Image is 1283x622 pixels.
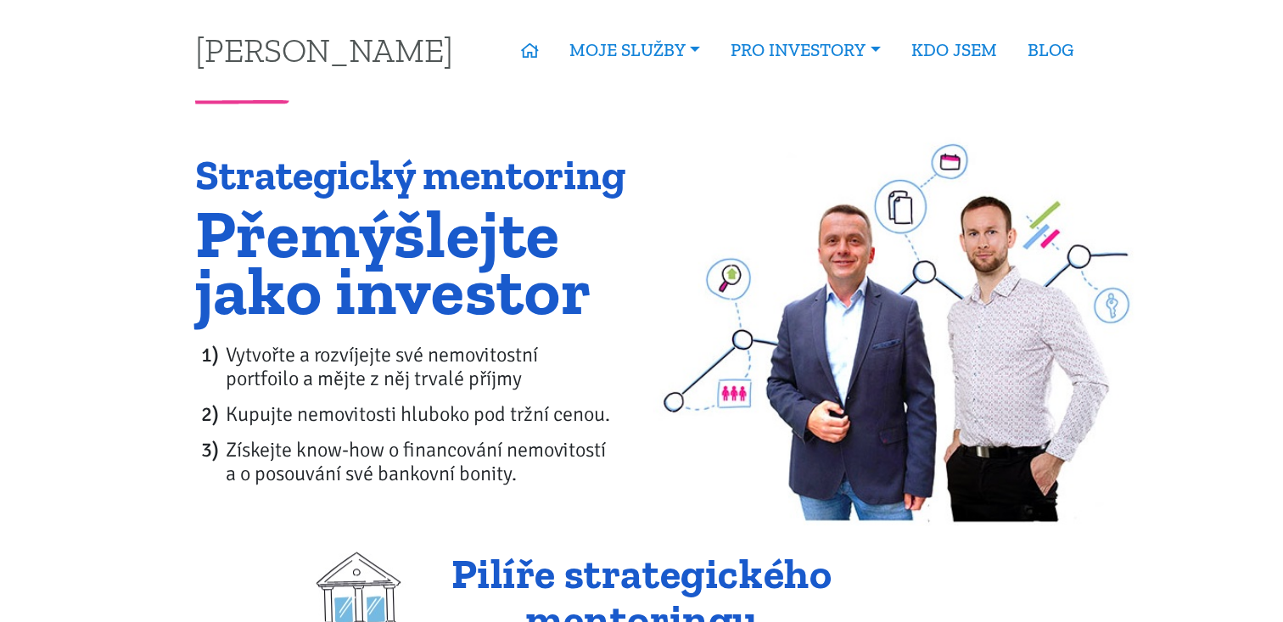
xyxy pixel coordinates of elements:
[896,31,1012,70] a: KDO JSEM
[1012,31,1089,70] a: BLOG
[195,153,630,199] h1: Strategický mentoring
[195,33,453,66] a: [PERSON_NAME]
[226,343,630,390] li: Vytvořte a rozvíjejte své nemovitostní portfoilo a mějte z něj trvalé příjmy
[554,31,715,70] a: MOJE SLUŽBY
[195,205,630,319] h1: Přemýšlejte jako investor
[226,402,630,426] li: Kupujte nemovitosti hluboko pod tržní cenou.
[715,31,895,70] a: PRO INVESTORY
[226,438,630,485] li: Získejte know-how o financování nemovitostí a o posouvání své bankovní bonity.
